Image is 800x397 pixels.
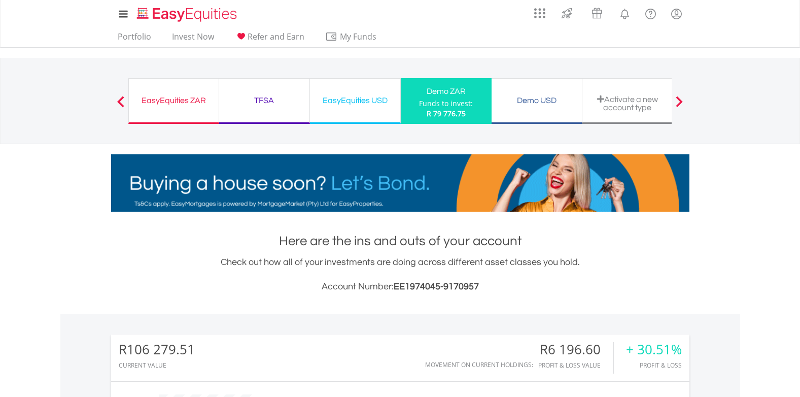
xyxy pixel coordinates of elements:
[394,282,479,291] span: EE1974045-9170957
[231,31,308,47] a: Refer and Earn
[111,154,689,212] img: EasyMortage Promotion Banner
[111,232,689,250] h1: Here are the ins and outs of your account
[111,255,689,294] div: Check out how all of your investments are doing across different asset classes you hold.
[407,84,485,98] div: Demo ZAR
[135,93,213,108] div: EasyEquities ZAR
[119,342,195,357] div: R106 279.51
[427,109,466,118] span: R 79 776.75
[316,93,394,108] div: EasyEquities USD
[425,361,533,368] div: Movement on Current Holdings:
[119,362,195,369] div: CURRENT VALUE
[626,342,682,357] div: + 30.51%
[133,3,241,23] a: Home page
[538,342,613,357] div: R6 196.60
[664,3,689,25] a: My Profile
[588,95,667,112] div: Activate a new account type
[582,3,612,21] a: Vouchers
[612,3,638,23] a: Notifications
[135,6,241,23] img: EasyEquities_Logo.png
[114,31,155,47] a: Portfolio
[111,280,689,294] h3: Account Number:
[538,362,613,369] div: Profit & Loss Value
[168,31,218,47] a: Invest Now
[534,8,545,19] img: grid-menu-icon.svg
[225,93,303,108] div: TFSA
[559,5,575,21] img: thrive-v2.svg
[325,30,392,43] span: My Funds
[498,93,576,108] div: Demo USD
[588,5,605,21] img: vouchers-v2.svg
[248,31,304,42] span: Refer and Earn
[528,3,552,19] a: AppsGrid
[638,3,664,23] a: FAQ's and Support
[419,98,473,109] div: Funds to invest:
[626,362,682,369] div: Profit & Loss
